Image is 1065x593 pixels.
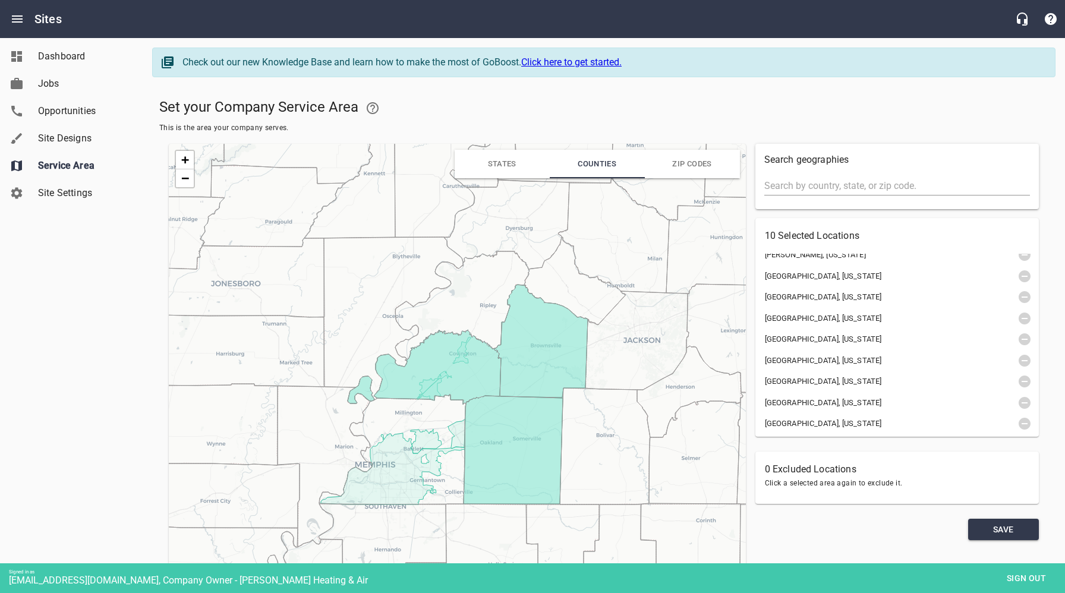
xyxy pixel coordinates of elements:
[1001,571,1051,586] span: Sign out
[38,77,128,91] span: Jobs
[765,397,937,409] span: [GEOGRAPHIC_DATA], [US_STATE]
[672,159,711,168] span: ZIP Codes
[765,270,937,282] span: [GEOGRAPHIC_DATA], [US_STATE]
[765,478,1029,490] span: Click a selected area again to exclude it.
[38,131,128,146] span: Site Designs
[765,418,937,430] span: [GEOGRAPHIC_DATA], [US_STATE]
[764,176,1030,195] input: Search by country, state, or zip code.
[34,10,62,29] h6: Sites
[358,94,387,122] a: Learn more about your Service Area
[38,49,128,64] span: Dashboard
[765,355,937,367] span: [GEOGRAPHIC_DATA], [US_STATE]
[978,522,1029,537] span: Save
[1008,5,1036,33] button: Live Chat
[176,151,194,169] a: Zoom in
[765,333,937,345] span: [GEOGRAPHIC_DATA], [US_STATE]
[9,569,1065,575] div: Signed in as
[997,567,1056,589] button: Sign out
[765,376,937,387] span: [GEOGRAPHIC_DATA], [US_STATE]
[488,159,516,168] span: States
[765,228,1029,244] h6: 10 Selected Locations
[765,313,937,324] span: [GEOGRAPHIC_DATA], [US_STATE]
[764,153,1030,167] p: Search geographies
[521,56,622,68] a: Click here to get started.
[3,5,31,33] button: Open drawer
[9,575,1065,586] div: [EMAIL_ADDRESS][DOMAIN_NAME], Company Owner - [PERSON_NAME] Heating & Air
[765,249,929,261] span: [PERSON_NAME], [US_STATE]
[1036,5,1065,33] button: Support Portal
[176,169,194,187] a: Zoom out
[38,159,128,173] span: Service Area
[578,159,616,168] span: Counties
[765,291,937,303] span: [GEOGRAPHIC_DATA], [US_STATE]
[182,55,1043,70] div: Check out our new Knowledge Base and learn how to make the most of GoBoost.
[159,94,1048,122] h5: Set your Company Service Area
[765,461,1029,478] h6: 0 Excluded Locations
[181,171,189,185] span: −
[38,186,128,200] span: Site Settings
[968,519,1039,541] button: Save
[181,152,189,167] span: +
[159,122,1048,134] span: This is the area your company serves.
[38,104,128,118] span: Opportunities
